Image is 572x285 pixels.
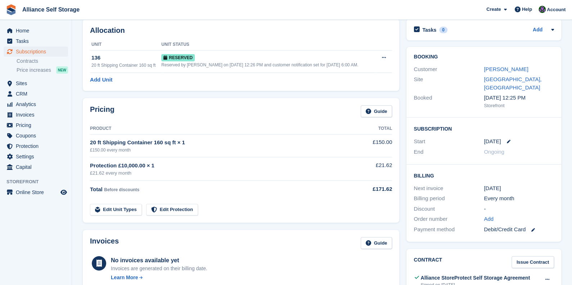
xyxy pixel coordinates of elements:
[16,162,59,172] span: Capital
[484,184,554,193] div: [DATE]
[4,36,68,46] a: menu
[16,187,59,197] span: Online Store
[90,39,161,51] th: Unit
[414,137,484,146] div: Start
[4,141,68,151] a: menu
[414,65,484,74] div: Customer
[104,187,139,192] span: Before discounts
[16,120,59,130] span: Pricing
[414,225,484,234] div: Payment method
[414,54,554,60] h2: Booking
[16,141,59,151] span: Protection
[91,54,161,62] div: 136
[539,6,546,13] img: Romilly Norton
[90,76,112,84] a: Add Unit
[90,162,346,170] div: Protection £10,000.00 × 1
[17,66,68,74] a: Price increases NEW
[90,139,346,147] div: 20 ft Shipping Container 160 sq ft × 1
[4,131,68,141] a: menu
[414,75,484,92] div: Site
[4,26,68,36] a: menu
[484,76,541,91] a: [GEOGRAPHIC_DATA], [GEOGRAPHIC_DATA]
[414,184,484,193] div: Next invoice
[90,204,142,216] a: Edit Unit Types
[346,157,392,181] td: £21.62
[16,26,59,36] span: Home
[16,131,59,141] span: Coupons
[56,66,68,74] div: NEW
[414,125,554,132] h2: Subscription
[90,26,392,35] h2: Allocation
[111,274,138,281] div: Learn More
[16,47,59,57] span: Subscriptions
[16,110,59,120] span: Invoices
[361,105,392,117] a: Guide
[161,62,376,68] div: Reserved by [PERSON_NAME] on [DATE] 12:26 PM and customer notification set for [DATE] 6:00 AM.
[486,6,501,13] span: Create
[4,120,68,130] a: menu
[161,54,195,61] span: Reserved
[484,225,554,234] div: Debit/Credit Card
[90,237,119,249] h2: Invoices
[414,256,442,268] h2: Contract
[6,178,72,185] span: Storefront
[422,27,436,33] h2: Tasks
[16,89,59,99] span: CRM
[414,194,484,203] div: Billing period
[111,265,207,272] div: Invoices are generated on their billing date.
[4,89,68,99] a: menu
[414,148,484,156] div: End
[16,99,59,109] span: Analytics
[146,204,198,216] a: Edit Protection
[414,205,484,213] div: Discount
[414,94,484,109] div: Booked
[512,256,554,268] a: Issue Contract
[484,205,554,213] div: -
[59,188,68,197] a: Preview store
[484,149,504,155] span: Ongoing
[90,170,346,177] div: £21.62 every month
[346,134,392,157] td: £150.00
[484,215,494,223] a: Add
[90,105,114,117] h2: Pricing
[90,123,346,135] th: Product
[6,4,17,15] img: stora-icon-8386f47178a22dfd0bd8f6a31ec36ba5ce8667c1dd55bd0f319d3a0aa187defe.svg
[346,123,392,135] th: Total
[547,6,566,13] span: Account
[484,66,528,72] a: [PERSON_NAME]
[91,62,161,69] div: 20 ft Shipping Container 160 sq ft
[16,152,59,162] span: Settings
[111,274,207,281] a: Learn More
[533,26,542,34] a: Add
[16,78,59,88] span: Sites
[161,39,376,51] th: Unit Status
[4,152,68,162] a: menu
[4,162,68,172] a: menu
[439,27,447,33] div: 0
[484,137,501,146] time: 2025-09-20 00:00:00 UTC
[484,94,554,102] div: [DATE] 12:25 PM
[4,78,68,88] a: menu
[4,187,68,197] a: menu
[19,4,82,16] a: Alliance Self Storage
[522,6,532,13] span: Help
[4,110,68,120] a: menu
[414,215,484,223] div: Order number
[111,256,207,265] div: No invoices available yet
[90,147,346,153] div: £150.00 every month
[361,237,392,249] a: Guide
[4,99,68,109] a: menu
[484,102,554,109] div: Storefront
[16,36,59,46] span: Tasks
[4,47,68,57] a: menu
[90,186,103,192] span: Total
[17,58,68,65] a: Contracts
[484,194,554,203] div: Every month
[414,172,554,179] h2: Billing
[17,67,51,74] span: Price increases
[420,274,530,282] div: Alliance StoreProtect Self Storage Agreement
[346,185,392,193] div: £171.62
